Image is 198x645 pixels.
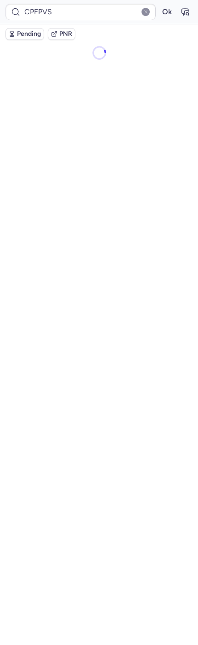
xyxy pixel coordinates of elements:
button: Ok [159,5,174,19]
input: PNR Reference [6,4,156,20]
span: PNR [59,30,72,38]
button: Pending [6,28,44,40]
span: Pending [17,30,41,38]
button: PNR [48,28,75,40]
